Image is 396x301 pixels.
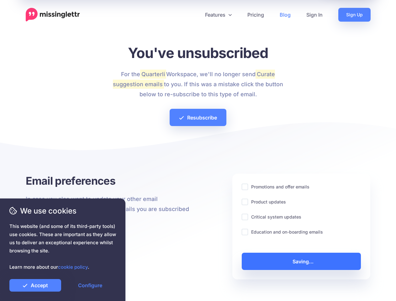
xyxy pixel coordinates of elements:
h3: Email preferences [26,174,193,188]
span: This website (and some of its third-party tools) use cookies. These are important as they allow u... [9,222,116,271]
span: We use cookies [9,205,116,216]
label: Product updates [251,198,286,205]
mark: Quarterli [140,70,166,78]
mark: Curate suggestion emails [113,70,275,88]
label: Education and on-boarding emails [251,228,323,235]
a: Features [197,8,240,22]
label: Promotions and offer emails [251,183,309,190]
a: Blog [272,8,298,22]
a: Resubscribe [170,109,226,126]
label: Critical system updates [251,213,301,220]
a: Sign In [298,8,330,22]
a: Saving... [242,253,361,270]
a: Sign Up [338,8,371,22]
a: Pricing [240,8,272,22]
p: In case you also want to update your other email preferences, below are the other emails you are ... [26,194,193,224]
a: Accept [9,279,61,292]
a: Configure [64,279,116,292]
a: cookie policy [58,264,88,270]
p: For the Workspace, we'll no longer send to you. If this was a mistake click the button below to r... [109,69,287,99]
h1: You've unsubscribed [109,44,287,61]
